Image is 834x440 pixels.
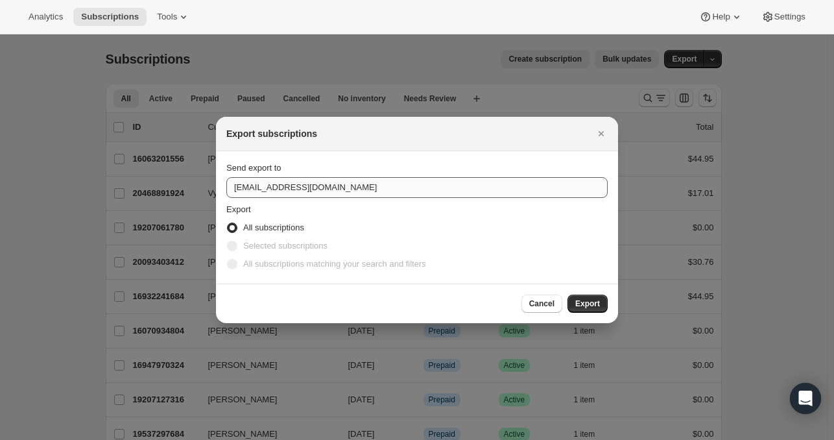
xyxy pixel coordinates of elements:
h2: Export subscriptions [226,127,317,140]
button: Close [592,125,610,143]
button: Help [691,8,750,26]
span: Cancel [529,299,554,309]
button: Export [567,295,608,313]
span: Selected subscriptions [243,241,328,251]
span: Tools [157,12,177,22]
span: Subscriptions [81,12,139,22]
button: Analytics [21,8,71,26]
span: Send export to [226,163,281,173]
button: Settings [754,8,813,26]
button: Subscriptions [73,8,147,26]
span: Help [712,12,730,22]
button: Tools [149,8,198,26]
span: All subscriptions matching your search and filters [243,259,426,269]
span: Settings [774,12,805,22]
span: Export [226,204,251,214]
div: Open Intercom Messenger [790,383,821,414]
span: Analytics [29,12,63,22]
span: Export [575,299,600,309]
button: Cancel [521,295,562,313]
span: All subscriptions [243,223,304,232]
